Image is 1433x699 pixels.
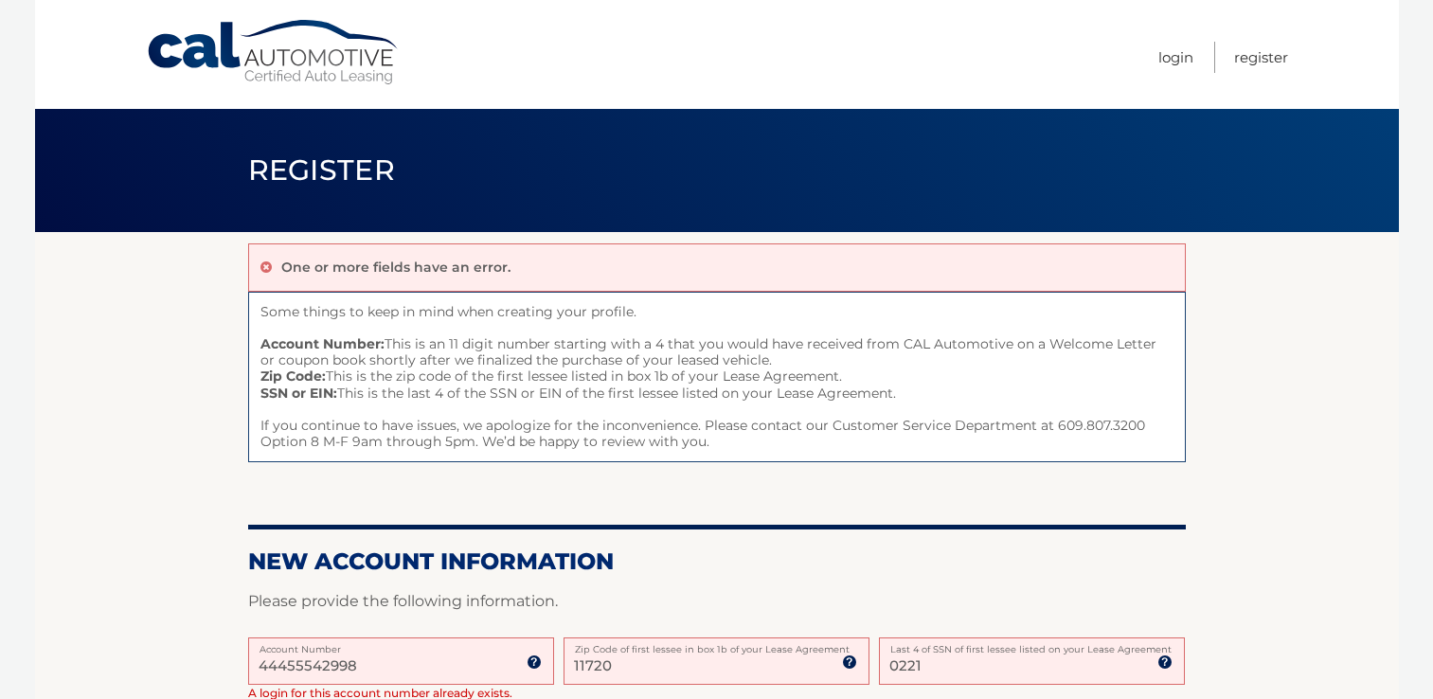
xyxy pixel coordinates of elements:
[260,385,337,402] strong: SSN or EIN:
[248,292,1186,463] span: Some things to keep in mind when creating your profile. This is an 11 digit number starting with ...
[281,259,511,276] p: One or more fields have an error.
[248,588,1186,615] p: Please provide the following information.
[260,335,385,352] strong: Account Number:
[248,547,1186,576] h2: New Account Information
[842,654,857,670] img: tooltip.svg
[260,367,326,385] strong: Zip Code:
[879,637,1185,653] label: Last 4 of SSN of first lessee listed on your Lease Agreement
[248,637,554,653] label: Account Number
[248,637,554,685] input: Account Number
[248,152,396,188] span: Register
[1234,42,1288,73] a: Register
[146,19,402,86] a: Cal Automotive
[1158,42,1193,73] a: Login
[1157,654,1173,670] img: tooltip.svg
[527,654,542,670] img: tooltip.svg
[879,637,1185,685] input: SSN or EIN (last 4 digits only)
[564,637,869,685] input: Zip Code
[564,637,869,653] label: Zip Code of first lessee in box 1b of your Lease Agreement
